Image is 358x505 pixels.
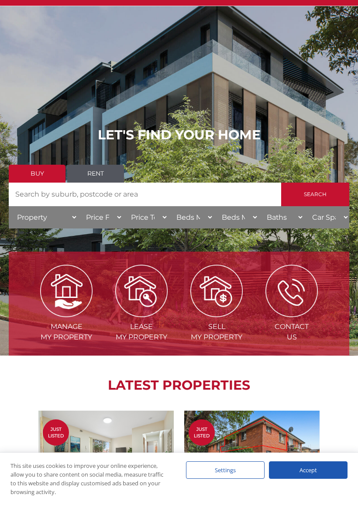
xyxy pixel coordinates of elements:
[9,165,65,183] a: Buy
[265,265,318,317] img: ICONS
[115,265,168,317] img: Lease my property
[105,287,178,342] a: Leasemy Property
[180,322,253,342] span: Sell my Property
[30,287,103,342] a: Managemy Property
[67,165,124,183] a: Rent
[269,461,348,479] div: Accept
[255,287,328,342] a: ContactUs
[180,287,253,342] a: Sellmy Property
[189,426,215,439] span: Just Listed
[31,377,327,393] h2: LATEST PROPERTIES
[255,322,328,342] span: Contact Us
[10,461,169,496] div: This site uses cookies to improve your online experience, allow you to share content on social me...
[30,322,103,342] span: Manage my Property
[105,322,178,342] span: Lease my Property
[40,265,93,317] img: Manage my Property
[9,183,281,206] input: Search by suburb, postcode or area
[186,461,265,479] div: Settings
[281,183,349,206] input: Search
[9,127,349,143] h1: LET'S FIND YOUR HOME
[190,265,243,317] img: Sell my property
[43,426,69,439] span: Just Listed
